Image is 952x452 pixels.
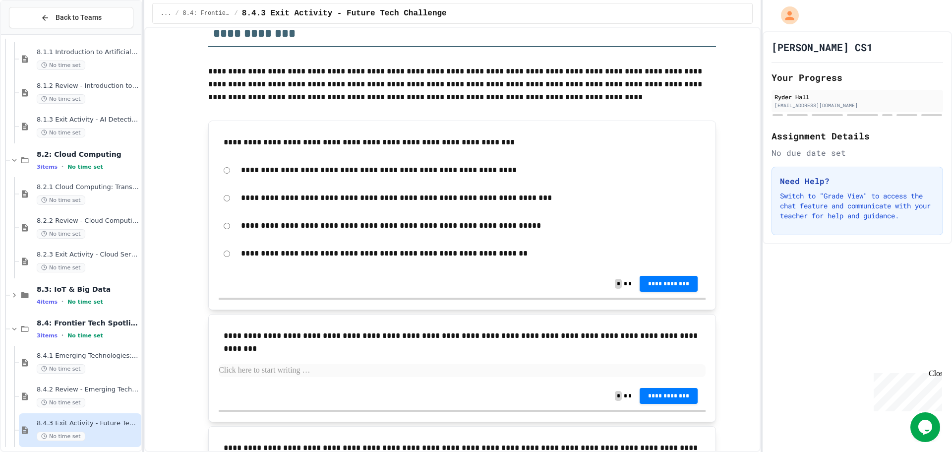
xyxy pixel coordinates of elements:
[37,432,85,441] span: No time set
[61,298,63,306] span: •
[37,285,139,294] span: 8.3: IoT & Big Data
[772,70,943,84] h2: Your Progress
[772,129,943,143] h2: Assignment Details
[37,332,58,339] span: 3 items
[67,164,103,170] span: No time set
[37,251,139,259] span: 8.2.3 Exit Activity - Cloud Service Detective
[910,412,942,442] iframe: chat widget
[175,9,178,17] span: /
[771,4,801,27] div: My Account
[61,331,63,339] span: •
[37,352,139,360] span: 8.4.1 Emerging Technologies: Shaping Our Digital Future
[37,398,85,407] span: No time set
[37,419,139,428] span: 8.4.3 Exit Activity - Future Tech Challenge
[4,4,68,63] div: Chat with us now!Close
[235,9,238,17] span: /
[37,150,139,159] span: 8.2: Cloud Computing
[9,7,133,28] button: Back to Teams
[772,147,943,159] div: No due date set
[37,229,85,239] span: No time set
[37,195,85,205] span: No time set
[37,217,139,225] span: 8.2.2 Review - Cloud Computing
[67,299,103,305] span: No time set
[37,48,139,57] span: 8.1.1 Introduction to Artificial Intelligence
[242,7,447,19] span: 8.4.3 Exit Activity - Future Tech Challenge
[183,9,231,17] span: 8.4: Frontier Tech Spotlight
[870,369,942,411] iframe: chat widget
[774,92,940,101] div: Ryder Hall
[37,183,139,192] span: 8.2.1 Cloud Computing: Transforming the Digital World
[67,332,103,339] span: No time set
[37,61,85,70] span: No time set
[37,299,58,305] span: 4 items
[37,116,139,124] span: 8.1.3 Exit Activity - AI Detective
[37,263,85,272] span: No time set
[37,364,85,374] span: No time set
[37,82,139,90] span: 8.1.2 Review - Introduction to Artificial Intelligence
[61,163,63,171] span: •
[37,128,85,137] span: No time set
[780,175,935,187] h3: Need Help?
[161,9,172,17] span: ...
[37,319,139,327] span: 8.4: Frontier Tech Spotlight
[772,40,873,54] h1: [PERSON_NAME] CS1
[37,386,139,394] span: 8.4.2 Review - Emerging Technologies: Shaping Our Digital Future
[780,191,935,221] p: Switch to "Grade View" to access the chat feature and communicate with your teacher for help and ...
[37,94,85,104] span: No time set
[37,164,58,170] span: 3 items
[774,102,940,109] div: [EMAIL_ADDRESS][DOMAIN_NAME]
[56,12,102,23] span: Back to Teams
